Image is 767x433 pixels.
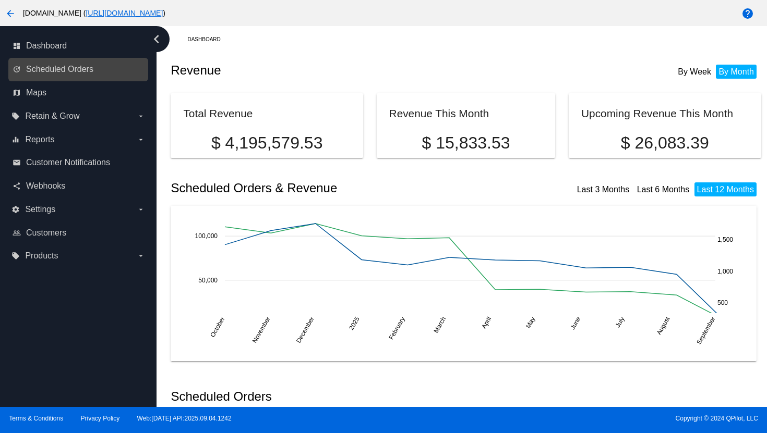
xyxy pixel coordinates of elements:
span: Reports [25,135,54,144]
i: update [13,65,21,73]
i: local_offer [11,252,20,260]
span: Webhooks [26,181,65,191]
mat-icon: help [741,7,754,20]
span: Retain & Grow [25,112,79,121]
text: 1,500 [717,236,733,243]
i: equalizer [11,135,20,144]
a: update Scheduled Orders [13,61,145,78]
a: Last 12 Months [697,185,754,194]
a: [URL][DOMAIN_NAME] [86,9,163,17]
i: share [13,182,21,190]
span: Customer Notifications [26,158,110,167]
text: September [696,315,717,345]
text: July [614,315,626,328]
h2: Revenue [171,63,466,78]
a: map Maps [13,84,145,101]
a: Last 3 Months [577,185,630,194]
i: arrow_drop_down [137,205,145,214]
p: $ 15,833.53 [389,133,543,153]
text: December [295,315,316,344]
i: local_offer [11,112,20,120]
i: arrow_drop_down [137,252,145,260]
text: February [388,315,406,341]
i: email [13,158,21,167]
h2: Total Revenue [183,107,253,119]
text: 100,000 [195,232,218,240]
h2: Scheduled Orders & Revenue [171,181,466,195]
i: arrow_drop_down [137,112,145,120]
text: May [524,315,536,329]
i: arrow_drop_down [137,135,145,144]
text: November [251,315,272,344]
h2: Revenue This Month [389,107,489,119]
i: dashboard [13,42,21,50]
text: March [433,315,448,334]
text: April [481,315,493,330]
text: August [655,315,672,336]
a: Web:[DATE] API:2025.09.04.1242 [137,415,232,422]
mat-icon: arrow_back [4,7,17,20]
i: settings [11,205,20,214]
span: Dashboard [26,41,67,51]
a: email Customer Notifications [13,154,145,171]
text: 2025 [348,315,362,331]
a: people_outline Customers [13,225,145,241]
a: share Webhooks [13,178,145,194]
a: Terms & Conditions [9,415,63,422]
a: dashboard Dashboard [13,38,145,54]
h2: Scheduled Orders [171,389,466,404]
a: Last 6 Months [637,185,690,194]
li: By Week [675,65,714,79]
text: 50,000 [199,276,218,283]
p: $ 26,083.39 [581,133,748,153]
span: [DOMAIN_NAME] ( ) [23,9,165,17]
span: Products [25,251,58,261]
text: 1,000 [717,267,733,275]
span: Customers [26,228,66,238]
span: Maps [26,88,46,97]
p: $ 4,195,579.53 [183,133,350,153]
text: October [209,315,226,338]
text: June [569,315,582,331]
i: people_outline [13,229,21,237]
i: map [13,89,21,97]
a: Dashboard [187,31,230,47]
li: By Month [716,65,757,79]
span: Settings [25,205,55,214]
h2: Upcoming Revenue This Month [581,107,733,119]
i: chevron_left [148,31,165,47]
span: Scheduled Orders [26,65,93,74]
span: Copyright © 2024 QPilot, LLC [392,415,758,422]
a: Privacy Policy [81,415,120,422]
text: 500 [717,299,728,306]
